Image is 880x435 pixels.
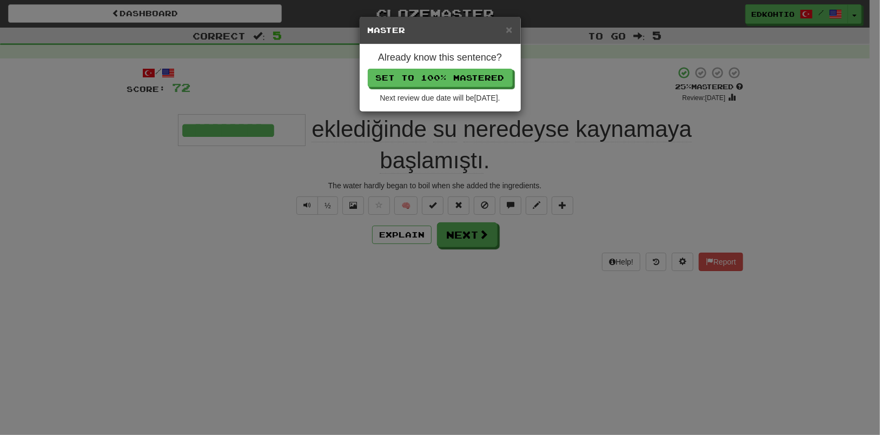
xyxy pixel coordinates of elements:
[368,93,513,103] div: Next review due date will be [DATE] .
[368,69,513,87] button: Set to 100% Mastered
[368,25,513,36] h5: Master
[506,23,512,36] span: ×
[368,52,513,63] h4: Already know this sentence?
[506,24,512,35] button: Close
